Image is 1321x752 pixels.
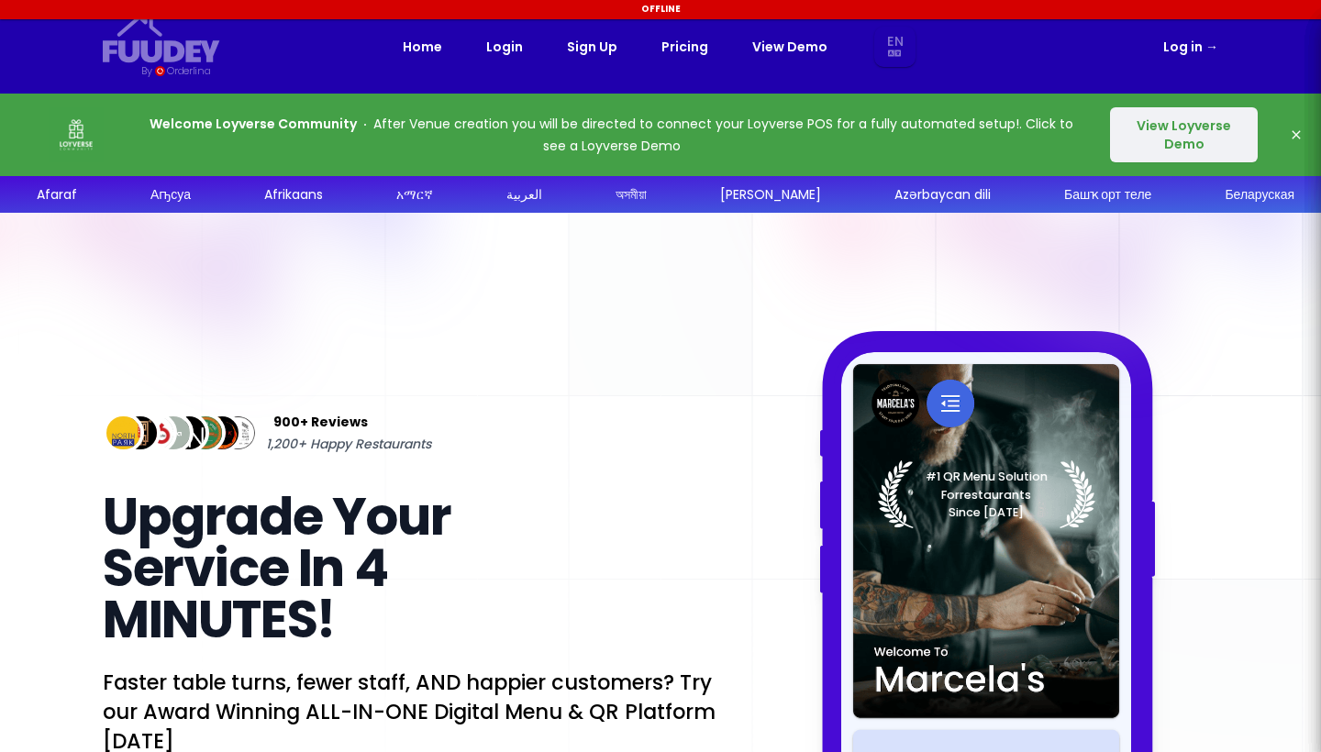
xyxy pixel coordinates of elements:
[150,185,190,205] div: Аҧсуа
[3,3,1318,16] div: Offline
[395,185,432,205] div: አማርኛ
[719,185,820,205] div: [PERSON_NAME]
[141,63,151,79] div: By
[185,413,227,454] img: Review Img
[103,15,220,63] svg: {/* Added fill="currentColor" here */} {/* This rectangle defines the background. Its explicit fi...
[273,411,368,433] span: 900+ Reviews
[36,185,76,205] div: Afaraf
[119,413,161,454] img: Review Img
[505,185,541,205] div: العربية
[266,433,431,455] span: 1,200+ Happy Restaurants
[1063,185,1150,205] div: Башҡорт теле
[150,115,357,133] strong: Welcome Loyverse Community
[139,113,1083,157] p: After Venue creation you will be directed to connect your Loyverse POS for a fully automated setu...
[878,460,1095,528] img: Laurel
[1205,38,1218,56] span: →
[403,36,442,58] a: Home
[661,36,708,58] a: Pricing
[1110,107,1258,162] button: View Loyverse Demo
[894,185,990,205] div: Azərbaycan dili
[486,36,523,58] a: Login
[103,481,450,656] span: Upgrade Your Service In 4 MINUTES!
[169,413,210,454] img: Review Img
[152,413,194,454] img: Review Img
[103,413,144,454] img: Review Img
[202,413,243,454] img: Review Img
[263,185,322,205] div: Afrikaans
[752,36,827,58] a: View Demo
[615,185,646,205] div: অসমীয়া
[217,413,259,454] img: Review Img
[567,36,617,58] a: Sign Up
[167,63,210,79] div: Orderlina
[1163,36,1218,58] a: Log in
[136,413,177,454] img: Review Img
[1225,185,1294,205] div: Беларуская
